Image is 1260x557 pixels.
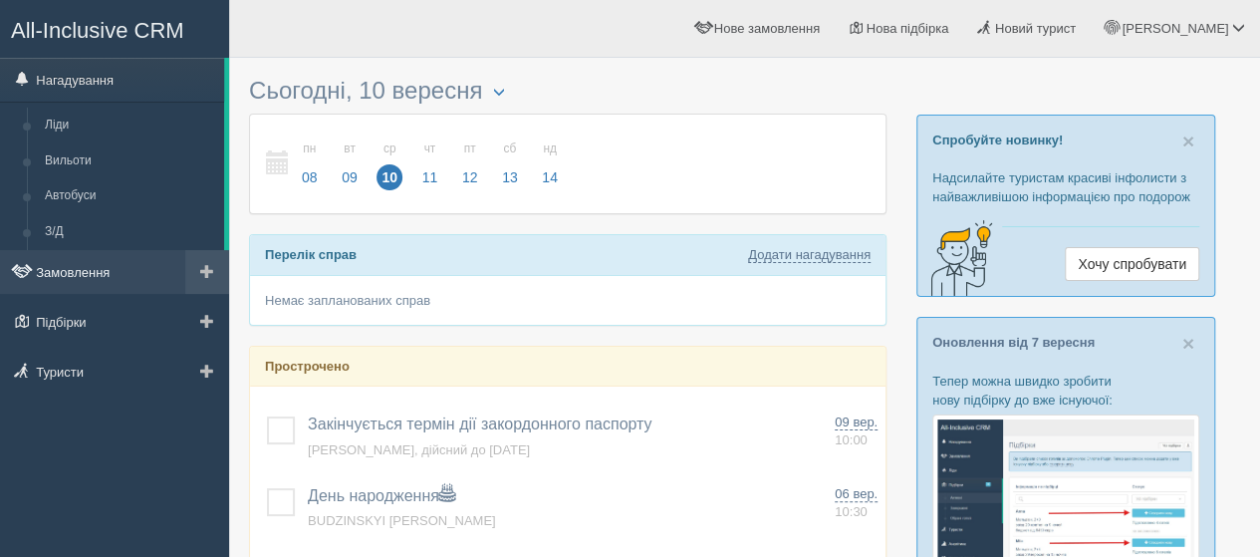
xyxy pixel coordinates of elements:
small: вт [337,140,363,157]
a: пн 08 [291,130,329,198]
span: 09 [337,164,363,190]
small: пн [297,140,323,157]
div: Немає запланованих справ [250,276,885,325]
span: 10:00 [835,432,868,447]
a: [PERSON_NAME], дійсний до [DATE] [308,442,530,457]
a: З/Д [36,214,224,250]
a: Закінчується термін дії закордонного паспорту [308,416,651,432]
a: ср 10 [371,130,408,198]
h3: Сьогодні, 10 вересня [249,78,886,104]
span: 13 [497,164,523,190]
a: BUDZINSKYI [PERSON_NAME] [308,513,496,528]
a: Автобуси [36,178,224,214]
a: чт 11 [411,130,449,198]
a: 06 вер. 10:30 [835,485,878,522]
a: сб 13 [491,130,529,198]
a: пт 12 [451,130,489,198]
span: [PERSON_NAME] [1122,21,1228,36]
a: 09 вер. 10:00 [835,414,878,450]
span: 10:30 [835,504,868,519]
a: нд 14 [531,130,564,198]
span: 09 вер. [835,415,878,430]
a: День народження [308,487,455,504]
span: Нова підбірка [867,21,949,36]
a: All-Inclusive CRM [1,1,228,56]
span: 06 вер. [835,486,878,502]
p: Спробуйте новинку! [932,131,1199,149]
small: сб [497,140,523,157]
small: чт [417,140,443,157]
span: 10 [377,164,402,190]
a: Вильоти [36,143,224,179]
span: 11 [417,164,443,190]
a: Оновлення від 7 вересня [932,335,1095,350]
p: Тепер можна швидко зробити нову підбірку до вже існуючої: [932,372,1199,410]
a: Додати нагадування [748,247,871,263]
span: 08 [297,164,323,190]
a: вт 09 [331,130,369,198]
span: 14 [537,164,563,190]
small: нд [537,140,563,157]
p: Надсилайте туристам красиві інфолисти з найважливішою інформацією про подорож [932,168,1199,206]
span: Нове замовлення [714,21,820,36]
button: Close [1182,131,1194,151]
span: Новий турист [995,21,1076,36]
b: Прострочено [265,359,350,374]
span: × [1182,332,1194,355]
b: Перелік справ [265,247,357,262]
small: ср [377,140,402,157]
img: creative-idea-2907357.png [917,218,997,298]
small: пт [457,140,483,157]
span: All-Inclusive CRM [11,18,184,43]
a: Ліди [36,108,224,143]
span: 12 [457,164,483,190]
span: × [1182,130,1194,152]
button: Close [1182,333,1194,354]
a: Хочу спробувати [1065,247,1199,281]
